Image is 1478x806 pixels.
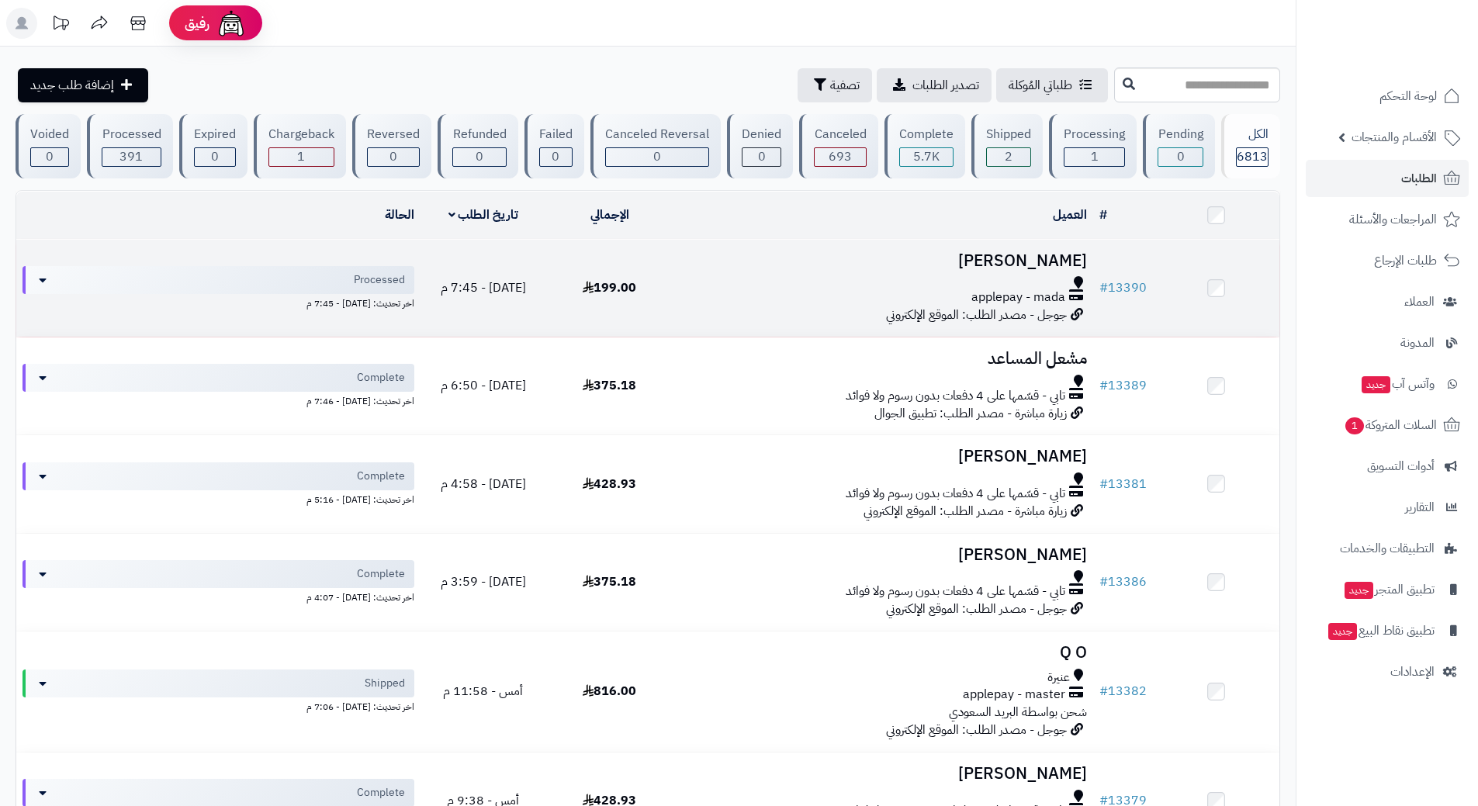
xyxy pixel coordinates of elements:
div: 0 [606,148,708,166]
div: 2 [987,148,1030,166]
div: Complete [899,126,954,144]
span: 6813 [1237,147,1268,166]
span: جوجل - مصدر الطلب: الموقع الإلكتروني [886,721,1067,739]
span: 1 [1091,147,1099,166]
div: Canceled Reversal [605,126,709,144]
span: 1 [1345,417,1364,434]
span: 1 [297,147,305,166]
span: 5.7K [913,147,940,166]
span: applepay - master [963,686,1065,704]
button: تصفية [798,68,872,102]
span: 0 [389,147,397,166]
div: 693 [815,148,865,166]
span: تابي - قسّمها على 4 دفعات بدون رسوم ولا فوائد [846,583,1065,600]
a: وآتس آبجديد [1306,365,1469,403]
span: 199.00 [583,278,636,297]
span: عنيرة [1047,669,1070,687]
span: المراجعات والأسئلة [1349,209,1437,230]
a: تطبيق نقاط البيعجديد [1306,612,1469,649]
a: # [1099,206,1107,224]
div: Processing [1064,126,1125,144]
span: 428.93 [583,475,636,493]
span: # [1099,475,1108,493]
div: Processed [102,126,161,144]
a: طلبات الإرجاع [1306,242,1469,279]
span: العملاء [1404,291,1435,313]
span: المدونة [1400,332,1435,354]
div: Refunded [452,126,506,144]
a: الإعدادات [1306,653,1469,690]
a: Refunded 0 [434,114,521,178]
span: السلات المتروكة [1344,414,1437,436]
div: اخر تحديث: [DATE] - 4:07 م [22,588,414,604]
span: 0 [211,147,219,166]
div: اخر تحديث: [DATE] - 7:45 م [22,294,414,310]
h3: Q O [679,644,1087,662]
img: ai-face.png [216,8,247,39]
a: الحالة [385,206,414,224]
a: الكل6813 [1218,114,1283,178]
div: Failed [539,126,573,144]
h3: [PERSON_NAME] [679,546,1087,564]
div: اخر تحديث: [DATE] - 7:46 م [22,392,414,408]
a: Canceled Reversal 0 [587,114,724,178]
a: تطبيق المتجرجديد [1306,571,1469,608]
span: التقارير [1405,496,1435,518]
div: 1 [269,148,334,166]
a: #13386 [1099,573,1147,591]
a: المدونة [1306,324,1469,361]
a: Canceled 693 [796,114,881,178]
span: وآتس آب [1360,373,1435,395]
img: logo-2.png [1372,41,1463,74]
span: تصدير الطلبات [912,76,979,95]
span: 375.18 [583,376,636,395]
a: Expired 0 [176,114,251,178]
h3: [PERSON_NAME] [679,252,1087,270]
div: 0 [453,148,505,166]
a: Voided 0 [12,114,84,178]
span: [DATE] - 7:45 م [441,278,526,297]
a: التطبيقات والخدمات [1306,530,1469,567]
div: 0 [1158,148,1202,166]
span: الطلبات [1401,168,1437,189]
span: زيارة مباشرة - مصدر الطلب: تطبيق الجوال [874,404,1067,423]
a: الإجمالي [590,206,629,224]
a: لوحة التحكم [1306,78,1469,115]
span: # [1099,682,1108,700]
span: 816.00 [583,682,636,700]
a: العميل [1053,206,1087,224]
span: لوحة التحكم [1379,85,1437,107]
div: 0 [540,148,572,166]
span: 0 [653,147,661,166]
span: أمس - 11:58 م [443,682,523,700]
div: اخر تحديث: [DATE] - 7:06 م [22,697,414,714]
a: تحديثات المنصة [41,8,80,43]
h3: [PERSON_NAME] [679,448,1087,465]
a: السلات المتروكة1 [1306,406,1469,444]
div: 0 [742,148,781,166]
div: Pending [1158,126,1203,144]
a: Processing 1 [1046,114,1140,178]
span: الأقسام والمنتجات [1352,126,1437,148]
a: طلباتي المُوكلة [996,68,1108,102]
span: 0 [552,147,559,166]
a: العملاء [1306,283,1469,320]
span: تابي - قسّمها على 4 دفعات بدون رسوم ولا فوائد [846,485,1065,503]
div: Expired [194,126,236,144]
div: Reversed [367,126,420,144]
span: Complete [357,785,405,801]
a: #13389 [1099,376,1147,395]
span: تطبيق المتجر [1343,579,1435,600]
a: Pending 0 [1140,114,1217,178]
a: Chargeback 1 [251,114,349,178]
div: Chargeback [268,126,334,144]
span: إضافة طلب جديد [30,76,114,95]
a: Reversed 0 [349,114,434,178]
a: Failed 0 [521,114,587,178]
div: 0 [195,148,235,166]
div: Shipped [986,126,1031,144]
span: # [1099,573,1108,591]
span: applepay - mada [971,289,1065,306]
div: اخر تحديث: [DATE] - 5:16 م [22,490,414,507]
span: الإعدادات [1390,661,1435,683]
